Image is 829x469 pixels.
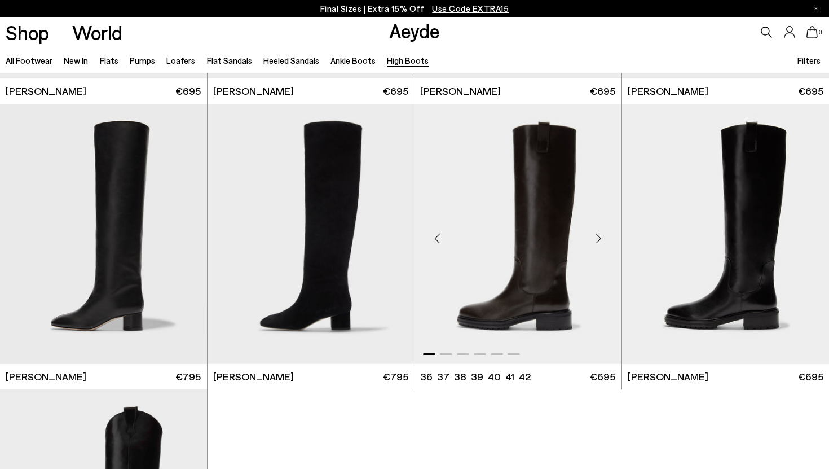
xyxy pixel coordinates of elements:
li: 39 [471,370,483,384]
span: €695 [798,84,823,98]
a: Ankle Boots [330,55,376,65]
li: 37 [437,370,449,384]
a: [PERSON_NAME] €795 [208,364,414,389]
span: [PERSON_NAME] [628,370,708,384]
li: 40 [488,370,501,384]
a: [PERSON_NAME] €695 [414,78,621,104]
span: €695 [590,370,615,384]
a: All Footwear [6,55,52,65]
a: Pumps [130,55,155,65]
span: [PERSON_NAME] [420,84,501,98]
span: €695 [590,84,615,98]
a: New In [64,55,88,65]
li: 38 [454,370,466,384]
span: Navigate to /collections/ss25-final-sizes [432,3,509,14]
span: €795 [383,370,408,384]
a: Flats [100,55,118,65]
span: €695 [175,84,201,98]
span: [PERSON_NAME] [213,370,294,384]
span: [PERSON_NAME] [628,84,708,98]
a: 36 37 38 39 40 41 42 €695 [414,364,621,389]
a: Loafers [166,55,195,65]
a: World [72,23,122,42]
span: €695 [383,84,408,98]
span: Filters [797,55,821,65]
div: 1 / 6 [414,104,621,364]
a: [PERSON_NAME] €695 [208,78,414,104]
div: Next slide [582,221,616,255]
p: Final Sizes | Extra 15% Off [320,2,509,16]
a: Next slide Previous slide [414,104,621,364]
div: 1 / 6 [208,104,414,364]
div: Previous slide [420,221,454,255]
a: High Boots [387,55,429,65]
span: [PERSON_NAME] [6,370,86,384]
img: Henry Knee-High Boots [414,104,621,364]
a: 0 [806,26,818,38]
a: Heeled Sandals [263,55,319,65]
li: 42 [519,370,531,384]
span: €695 [798,370,823,384]
span: €795 [175,370,201,384]
a: Flat Sandals [207,55,252,65]
li: 41 [505,370,514,384]
a: Shop [6,23,49,42]
a: Aeyde [389,19,440,42]
li: 36 [420,370,433,384]
span: [PERSON_NAME] [6,84,86,98]
a: Next slide Previous slide [208,104,414,364]
ul: variant [420,370,527,384]
span: [PERSON_NAME] [213,84,294,98]
span: 0 [818,29,823,36]
img: Willa Suede Over-Knee Boots [208,104,414,364]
